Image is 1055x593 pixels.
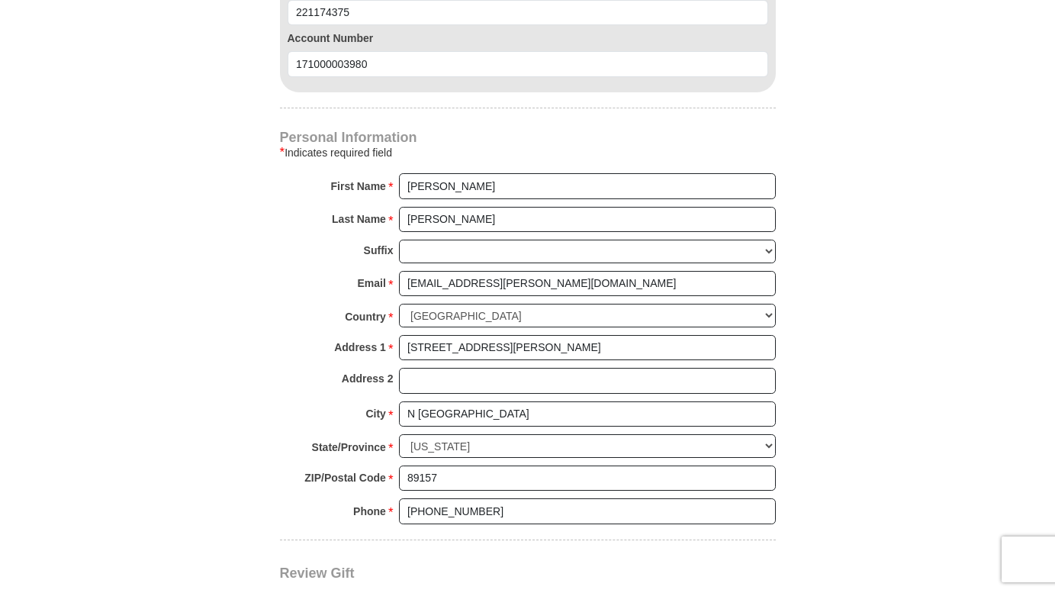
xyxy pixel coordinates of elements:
strong: City [365,403,385,424]
strong: Last Name [332,208,386,230]
strong: Email [358,272,386,294]
label: Account Number [288,31,768,46]
div: Indicates required field [280,143,776,162]
strong: Phone [353,501,386,522]
strong: State/Province [312,437,386,458]
h4: Personal Information [280,131,776,143]
strong: Address 2 [342,368,394,389]
strong: Country [345,306,386,327]
strong: Address 1 [334,337,386,358]
strong: Suffix [364,240,394,261]
strong: First Name [331,176,386,197]
strong: ZIP/Postal Code [304,467,386,488]
span: Review Gift [280,566,355,581]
